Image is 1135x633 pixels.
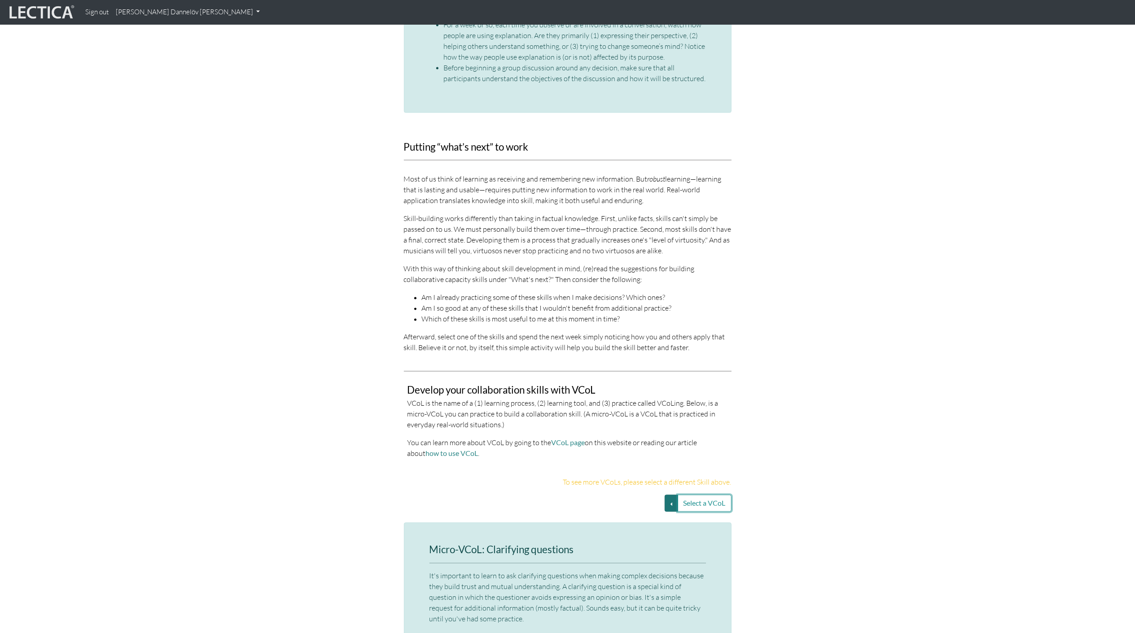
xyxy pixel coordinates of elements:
[404,174,732,206] p: Most of us think of learning as receiving and remembering new information. But learning—learning ...
[444,19,710,62] li: For a week or so, each time you observe or are involved in a conversation, watch how people are u...
[422,314,732,325] li: Which of these skills is most useful to me at this moment in time?
[678,495,732,512] button: Select a VCoL
[429,571,706,624] p: It's important to learn to ask clarifying questions when making complex decisions because they bu...
[408,385,728,396] h3: Develop your collaboration skills with VCoL
[404,264,732,285] p: With this way of thinking about skill development in mind, (re)read the suggestions for building ...
[404,142,732,153] h3: Putting “what’s next” to work
[408,438,728,459] p: You can learn more about VCoL by going to the on this website or reading our article about .
[422,292,732,303] li: Am I already practicing some of these skills when I make decisions? Which ones?
[112,4,263,21] a: [PERSON_NAME] Dannelöv [PERSON_NAME]
[404,213,732,256] p: Skill-building works differently than taking in factual knowledge. First, unlike facts, skills ca...
[408,398,728,430] p: VCoL is the name of a (1) learning process, (2) learning tool, and (3) practice called VCoLing. B...
[7,4,74,21] img: lecticalive
[404,332,732,353] p: Afterward, select one of the skills and spend the next week simply noticing how you and others ap...
[429,545,706,556] h3: Micro-VCoL: Clarifying questions
[404,477,732,488] p: To see more VCoLs, please select a different Skill above.
[422,303,732,314] li: Am I so good at any of these skills that I wouldn't benefit from additional practice?
[648,175,666,184] em: robust
[82,4,112,21] a: Sign out
[426,449,478,458] a: how to use VCoL
[444,62,710,84] li: Before beginning a group discussion around any decision, make sure that all participants understa...
[552,438,585,447] a: VCoL page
